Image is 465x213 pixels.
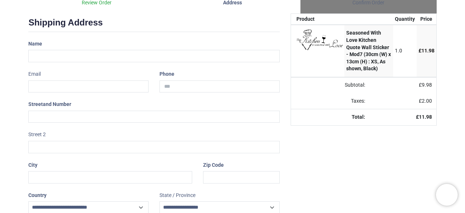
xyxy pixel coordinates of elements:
[419,98,432,104] span: £
[203,159,224,171] label: Zip Code
[418,48,434,54] span: £
[417,14,436,25] th: Price
[28,98,71,111] label: Street
[393,14,417,25] th: Quantity
[416,114,432,120] strong: £
[346,30,391,71] strong: Seasoned With Love Kitchen Quote Wall Sticker - Mod7 (30cm (W) x 13cm (H) : XS, As shown, Black)
[436,184,458,206] iframe: Brevo live chat
[28,129,46,141] label: Street 2
[43,101,71,107] span: and Number
[28,38,42,50] label: Name
[419,114,432,120] span: 11.98
[159,68,174,80] label: Phone
[395,47,415,55] div: 1.0
[419,82,432,88] span: £
[422,98,432,104] span: 2.00
[159,189,195,202] label: State / Province
[352,114,365,120] strong: Total:
[28,16,279,32] h2: Shipping Address
[28,68,41,80] label: Email
[291,14,345,25] th: Product
[422,82,432,88] span: 9.98
[28,159,37,171] label: City
[296,29,343,50] img: +bS0T8AAAAGSURBVAMAtdv4++sYTzYAAAAASUVORK5CYII=
[291,93,369,109] td: Taxes:
[28,189,46,202] label: Country
[421,48,434,54] span: 11.98
[291,77,369,93] td: Subtotal:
